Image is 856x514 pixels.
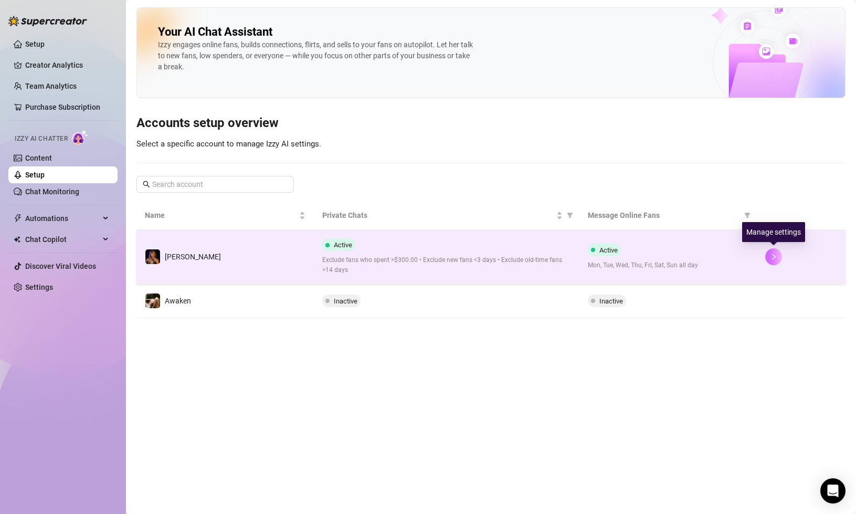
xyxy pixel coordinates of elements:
[165,253,221,261] span: [PERSON_NAME]
[145,209,297,221] span: Name
[588,209,740,221] span: Message Online Fans
[334,297,357,305] span: Inactive
[322,255,572,275] span: Exclude fans who spent >$300.00 • Exclude new fans <3 days • Exclude old-time fans >14 days
[25,210,100,227] span: Automations
[165,297,191,305] span: Awaken
[145,249,160,264] img: Heather
[742,222,805,242] div: Manage settings
[14,236,20,243] img: Chat Copilot
[334,241,352,249] span: Active
[25,171,45,179] a: Setup
[742,207,753,223] span: filter
[25,283,53,291] a: Settings
[15,134,68,144] span: Izzy AI Chatter
[25,187,79,196] a: Chat Monitoring
[765,248,782,265] button: right
[158,39,473,72] div: Izzy engages online fans, builds connections, flirts, and sells to your fans on autopilot. Let he...
[599,297,623,305] span: Inactive
[158,25,272,39] h2: Your AI Chat Assistant
[314,201,580,230] th: Private Chats
[145,293,160,308] img: Awaken
[322,209,555,221] span: Private Chats
[143,181,150,188] span: search
[136,115,846,132] h3: Accounts setup overview
[770,253,777,260] span: right
[25,231,100,248] span: Chat Copilot
[25,262,96,270] a: Discover Viral Videos
[25,57,109,74] a: Creator Analytics
[744,212,751,218] span: filter
[25,154,52,162] a: Content
[25,40,45,48] a: Setup
[565,207,575,223] span: filter
[588,260,748,270] span: Mon, Tue, Wed, Thu, Fri, Sat, Sun all day
[25,103,100,111] a: Purchase Subscription
[567,212,573,218] span: filter
[25,82,77,90] a: Team Analytics
[599,246,618,254] span: Active
[72,130,88,145] img: AI Chatter
[152,179,279,190] input: Search account
[820,478,846,503] div: Open Intercom Messenger
[14,214,22,223] span: thunderbolt
[8,16,87,26] img: logo-BBDzfeDw.svg
[136,139,321,149] span: Select a specific account to manage Izzy AI settings.
[136,201,314,230] th: Name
